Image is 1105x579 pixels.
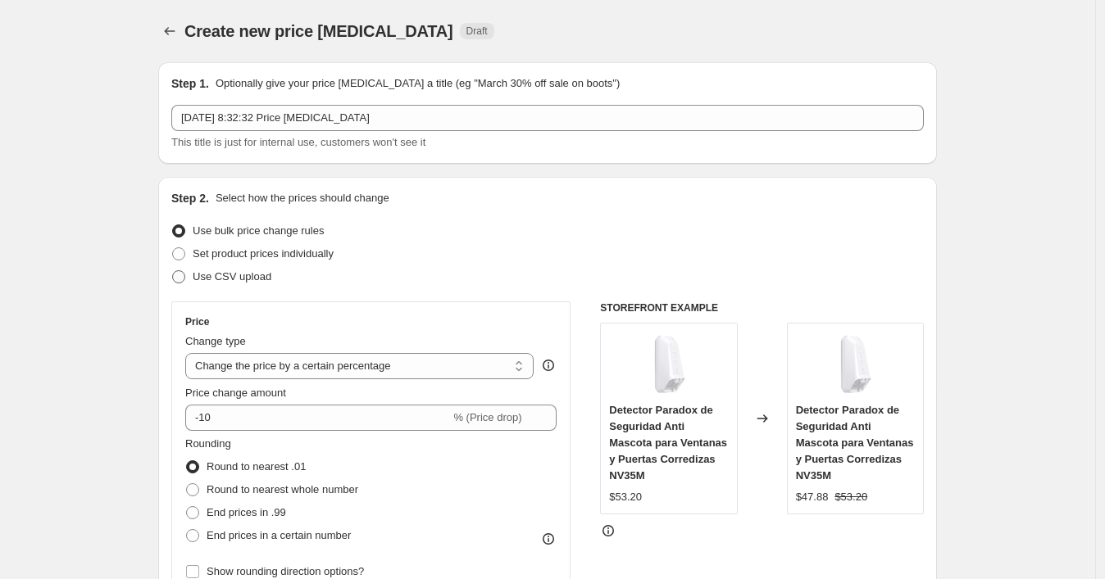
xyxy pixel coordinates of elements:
div: $53.20 [609,489,642,505]
span: End prices in .99 [207,506,286,518]
div: $47.88 [796,489,829,505]
h6: STOREFRONT EXAMPLE [600,301,924,314]
div: help [540,357,557,373]
h3: Price [185,315,209,328]
span: This title is just for internal use, customers won't see it [171,136,425,148]
strike: $53.20 [834,489,867,505]
button: Price change jobs [158,20,181,43]
img: NV35M-2_80x.jpg [822,332,888,397]
span: Detector Paradox de Seguridad Anti Mascota para Ventanas y Puertas Corredizas NV35M [796,404,914,482]
h2: Step 2. [171,190,209,206]
img: NV35M-2_80x.jpg [636,332,702,397]
span: Rounding [185,437,231,450]
span: Round to nearest .01 [207,460,306,473]
span: % (Price drop) [453,411,521,423]
span: Price change amount [185,387,286,399]
span: Change type [185,335,246,347]
span: Use bulk price change rules [193,224,324,237]
span: Show rounding direction options? [207,565,364,577]
span: Round to nearest whole number [207,483,358,495]
p: Select how the prices should change [216,190,389,206]
span: Set product prices individually [193,247,334,260]
span: Create new price [MEDICAL_DATA] [184,22,453,40]
span: Draft [466,25,488,38]
input: 30% off holiday sale [171,105,924,131]
p: Optionally give your price [MEDICAL_DATA] a title (eg "March 30% off sale on boots") [216,75,620,92]
input: -15 [185,405,450,431]
h2: Step 1. [171,75,209,92]
span: Detector Paradox de Seguridad Anti Mascota para Ventanas y Puertas Corredizas NV35M [609,404,727,482]
span: Use CSV upload [193,270,271,283]
span: End prices in a certain number [207,529,351,541]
